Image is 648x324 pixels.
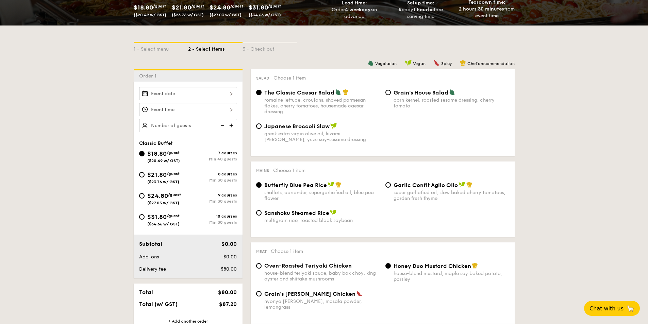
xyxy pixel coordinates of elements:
div: 7 courses [188,151,237,155]
div: 1 - Select menu [134,43,188,53]
img: icon-vegan.f8ff3823.svg [405,60,412,66]
span: ($20.49 w/ GST) [147,158,180,163]
input: Japanese Broccoli Slawgreek extra virgin olive oil, kizami [PERSON_NAME], yuzu soy-sesame dressing [256,123,262,129]
span: $0.00 [221,241,237,247]
span: Add-ons [139,254,159,260]
span: Grain's [PERSON_NAME] Chicken [264,291,355,297]
span: $0.00 [223,254,237,260]
span: Chef's recommendation [467,61,515,66]
span: $21.80 [147,171,167,178]
span: ($34.66 w/ GST) [147,222,180,226]
span: /guest [230,4,243,8]
span: $31.80 [249,4,268,11]
span: ($23.76 w/ GST) [172,13,204,17]
img: icon-vegan.f8ff3823.svg [328,182,334,188]
span: Meat [256,249,267,254]
span: Delivery fee [139,266,166,272]
div: house-blend mustard, maple soy baked potato, parsley [394,271,509,282]
input: $21.80/guest($23.76 w/ GST)8 coursesMin 30 guests [139,172,145,177]
span: /guest [153,4,166,8]
img: icon-add.58712e84.svg [227,119,237,132]
span: Mains [256,168,269,173]
img: icon-chef-hat.a58ddaea.svg [466,182,472,188]
span: Classic Buffet [139,140,173,146]
span: Vegetarian [375,61,397,66]
span: Subtotal [139,241,162,247]
span: /guest [167,171,180,176]
img: icon-chef-hat.a58ddaea.svg [335,182,342,188]
span: /guest [167,150,180,155]
span: Grain's House Salad [394,89,448,96]
div: Min 30 guests [188,220,237,225]
strong: 2 hours 30 minutes [459,6,504,12]
span: Oven-Roasted Teriyaki Chicken [264,262,352,269]
button: Chat with us🦙 [584,301,640,316]
input: Event time [139,103,237,116]
span: /guest [191,4,204,8]
input: Sanshoku Steamed Ricemultigrain rice, roasted black soybean [256,210,262,216]
span: Total [139,289,153,295]
div: Min 30 guests [188,178,237,183]
span: Chat with us [589,305,624,312]
div: shallots, coriander, supergarlicfied oil, blue pea flower [264,190,380,201]
span: Vegan [413,61,426,66]
div: super garlicfied oil, slow baked cherry tomatoes, garden fresh thyme [394,190,509,201]
div: nyonya [PERSON_NAME], masala powder, lemongrass [264,299,380,310]
span: $87.20 [219,301,237,307]
input: Grain's House Saladcorn kernel, roasted sesame dressing, cherry tomato [385,90,391,95]
span: The Classic Caesar Salad [264,89,334,96]
span: $24.80 [147,192,168,200]
span: ($27.03 w/ GST) [210,13,242,17]
span: Spicy [441,61,452,66]
div: greek extra virgin olive oil, kizami [PERSON_NAME], yuzu soy-sesame dressing [264,131,380,142]
input: $18.80/guest($20.49 w/ GST)7 coursesMin 40 guests [139,151,145,156]
span: ($20.49 w/ GST) [134,13,166,17]
input: Grain's [PERSON_NAME] Chickennyonya [PERSON_NAME], masala powder, lemongrass [256,291,262,296]
img: icon-vegetarian.fe4039eb.svg [449,89,455,95]
img: icon-vegan.f8ff3823.svg [459,182,465,188]
span: /guest [168,192,181,197]
input: Oven-Roasted Teriyaki Chickenhouse-blend teriyaki sauce, baby bok choy, king oyster and shiitake ... [256,263,262,269]
div: Order in advance [324,6,385,20]
img: icon-vegan.f8ff3823.svg [330,209,337,216]
span: Order 1 [139,73,159,79]
div: corn kernel, roasted sesame dressing, cherry tomato [394,97,509,109]
span: $21.80 [172,4,191,11]
span: Honey Duo Mustard Chicken [394,263,471,269]
div: 9 courses [188,193,237,198]
div: Min 40 guests [188,157,237,161]
div: house-blend teriyaki sauce, baby bok choy, king oyster and shiitake mushrooms [264,270,380,282]
img: icon-spicy.37a8142b.svg [356,290,362,296]
strong: 1 hour [413,7,428,13]
span: Choose 1 item [271,249,303,254]
span: $31.80 [147,213,167,221]
div: romaine lettuce, croutons, shaved parmesan flakes, cherry tomatoes, housemade caesar dressing [264,97,380,115]
input: Event date [139,87,237,100]
div: 8 courses [188,172,237,176]
span: Japanese Broccoli Slaw [264,123,330,130]
img: icon-spicy.37a8142b.svg [434,60,440,66]
input: $24.80/guest($27.03 w/ GST)9 coursesMin 30 guests [139,193,145,199]
span: ($27.03 w/ GST) [147,201,179,205]
div: Min 30 guests [188,199,237,204]
span: $80.00 [218,289,237,295]
input: Butterfly Blue Pea Riceshallots, coriander, supergarlicfied oil, blue pea flower [256,182,262,188]
span: Garlic Confit Aglio Olio [394,182,458,188]
input: $31.80/guest($34.66 w/ GST)10 coursesMin 30 guests [139,214,145,220]
span: 🦙 [626,305,634,312]
div: 3 - Check out [243,43,297,53]
span: $18.80 [147,150,167,157]
strong: 4 weekdays [345,7,373,13]
input: Honey Duo Mustard Chickenhouse-blend mustard, maple soy baked potato, parsley [385,263,391,269]
span: Salad [256,76,269,81]
div: 10 courses [188,214,237,219]
span: ($34.66 w/ GST) [249,13,281,17]
span: Choose 1 item [273,75,306,81]
span: Butterfly Blue Pea Rice [264,182,327,188]
span: /guest [167,214,180,218]
img: icon-chef-hat.a58ddaea.svg [472,262,478,269]
input: Number of guests [139,119,237,132]
img: icon-chef-hat.a58ddaea.svg [343,89,349,95]
span: $18.80 [134,4,153,11]
img: icon-vegan.f8ff3823.svg [330,123,337,129]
